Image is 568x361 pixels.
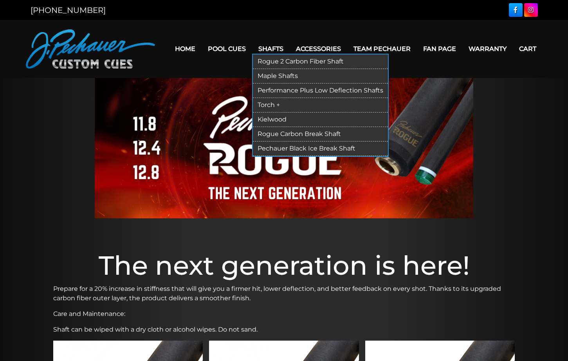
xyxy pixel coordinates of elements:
a: Rogue 2 Carbon Fiber Shaft [253,54,388,69]
a: Pool Cues [202,39,252,59]
a: [PHONE_NUMBER] [31,5,106,15]
a: Cart [513,39,543,59]
a: Fan Page [417,39,462,59]
a: Home [169,39,202,59]
p: Care and Maintenance: [53,309,515,319]
a: Warranty [462,39,513,59]
img: Pechauer Custom Cues [26,29,155,69]
a: Torch + [253,98,388,112]
a: Kielwood [253,112,388,127]
a: Performance Plus Low Deflection Shafts [253,83,388,98]
h1: The next generation is here! [53,250,515,281]
a: Shafts [252,39,290,59]
a: Team Pechauer [347,39,417,59]
a: Accessories [290,39,347,59]
p: Prepare for a 20% increase in stiffness that will give you a firmer hit, lower deflection, and be... [53,284,515,303]
a: Maple Shafts [253,69,388,83]
a: Pechauer Black Ice Break Shaft [253,141,388,156]
a: Rogue Carbon Break Shaft [253,127,388,141]
p: Shaft can be wiped with a dry cloth or alcohol wipes. Do not sand. [53,325,515,334]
